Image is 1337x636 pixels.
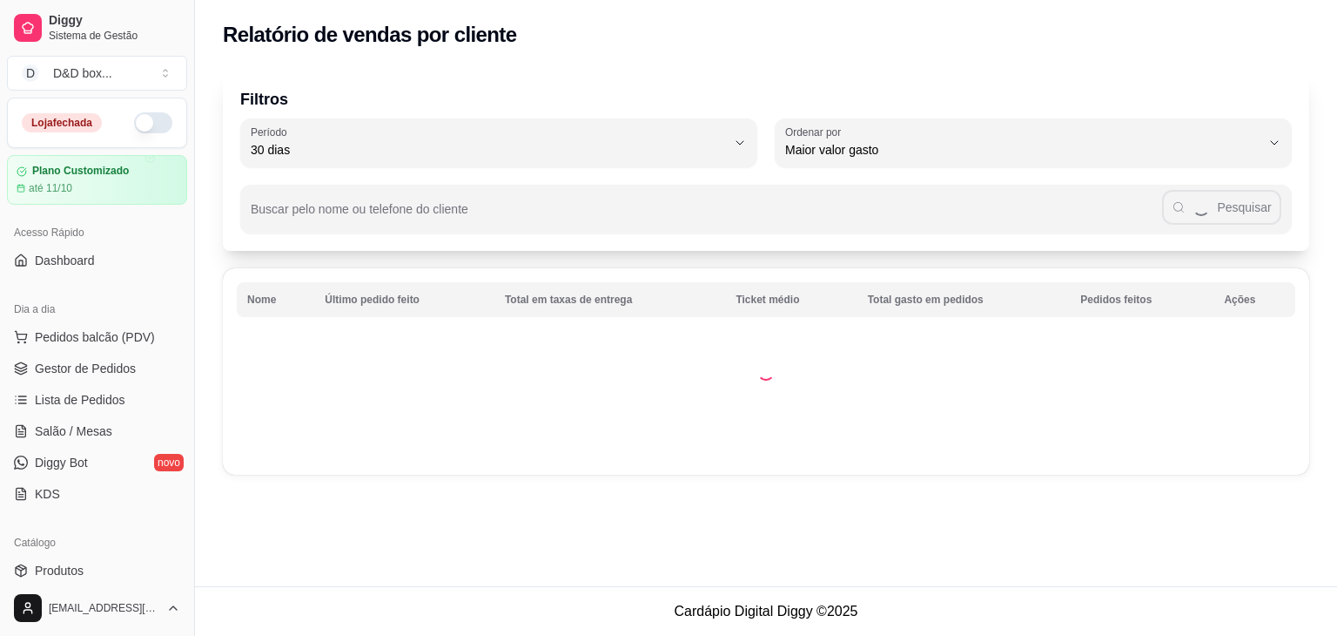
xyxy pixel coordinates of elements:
span: Produtos [35,562,84,579]
a: Salão / Mesas [7,417,187,445]
h2: Relatório de vendas por cliente [223,21,517,49]
article: Plano Customizado [32,165,129,178]
a: Produtos [7,557,187,585]
span: Dashboard [35,252,95,269]
span: Sistema de Gestão [49,29,180,43]
footer: Cardápio Digital Diggy © 2025 [195,586,1337,636]
a: Gestor de Pedidos [7,355,187,382]
input: Buscar pelo nome ou telefone do cliente [251,207,1162,225]
button: Ordenar porMaior valor gasto [775,118,1292,167]
a: Diggy Botnovo [7,449,187,477]
span: Maior valor gasto [785,141,1260,159]
div: Catálogo [7,529,187,557]
div: Acesso Rápido [7,219,187,247]
button: [EMAIL_ADDRESS][DOMAIN_NAME] [7,587,187,629]
a: Lista de Pedidos [7,386,187,414]
span: 30 dias [251,141,726,159]
a: DiggySistema de Gestão [7,7,187,49]
span: Salão / Mesas [35,423,112,440]
span: [EMAIL_ADDRESS][DOMAIN_NAME] [49,601,159,615]
span: KDS [35,485,60,503]
button: Período30 dias [240,118,757,167]
div: Loja fechada [22,113,102,132]
label: Ordenar por [785,125,847,139]
a: Plano Customizadoaté 11/10 [7,155,187,205]
div: Dia a dia [7,295,187,323]
span: D [22,64,39,82]
button: Select a team [7,56,187,91]
a: Dashboard [7,247,187,274]
span: Pedidos balcão (PDV) [35,328,155,346]
span: Diggy [49,13,180,29]
article: até 11/10 [29,181,72,195]
span: Lista de Pedidos [35,391,125,409]
button: Pedidos balcão (PDV) [7,323,187,351]
span: Diggy Bot [35,454,88,471]
button: Alterar Status [134,112,172,133]
div: Loading [757,363,775,381]
label: Período [251,125,292,139]
span: Gestor de Pedidos [35,360,136,377]
p: Filtros [240,87,1292,112]
a: KDS [7,480,187,508]
div: D&D box ... [53,64,112,82]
